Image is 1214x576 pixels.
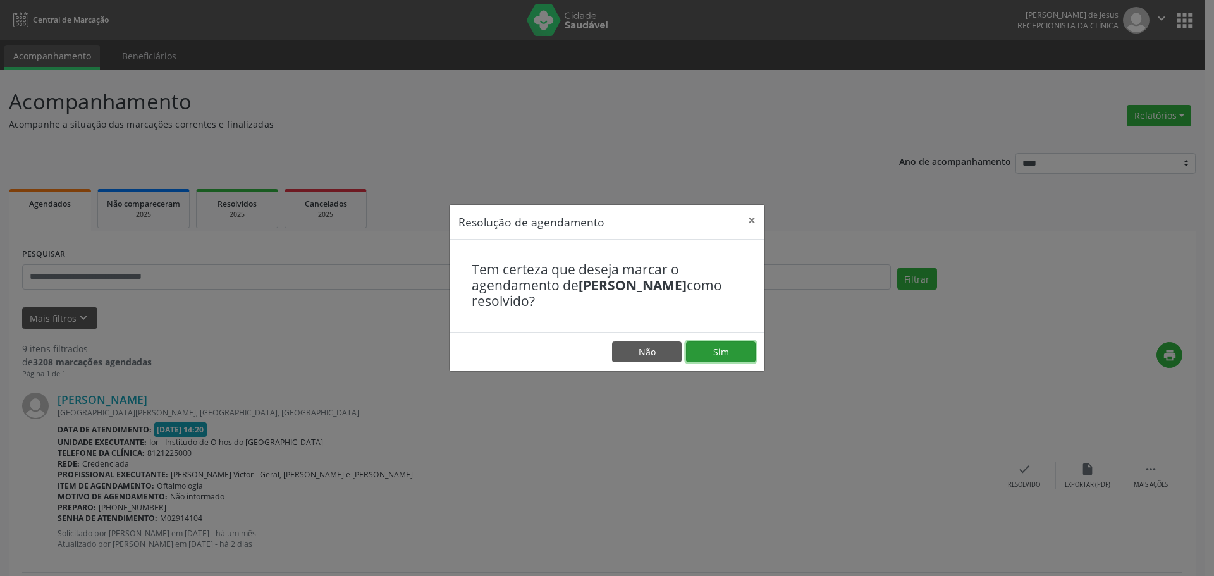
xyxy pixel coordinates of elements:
h5: Resolução de agendamento [458,214,604,230]
button: Não [612,341,682,363]
h4: Tem certeza que deseja marcar o agendamento de como resolvido? [472,262,742,310]
button: Sim [686,341,756,363]
button: Close [739,205,764,236]
b: [PERSON_NAME] [579,276,687,294]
